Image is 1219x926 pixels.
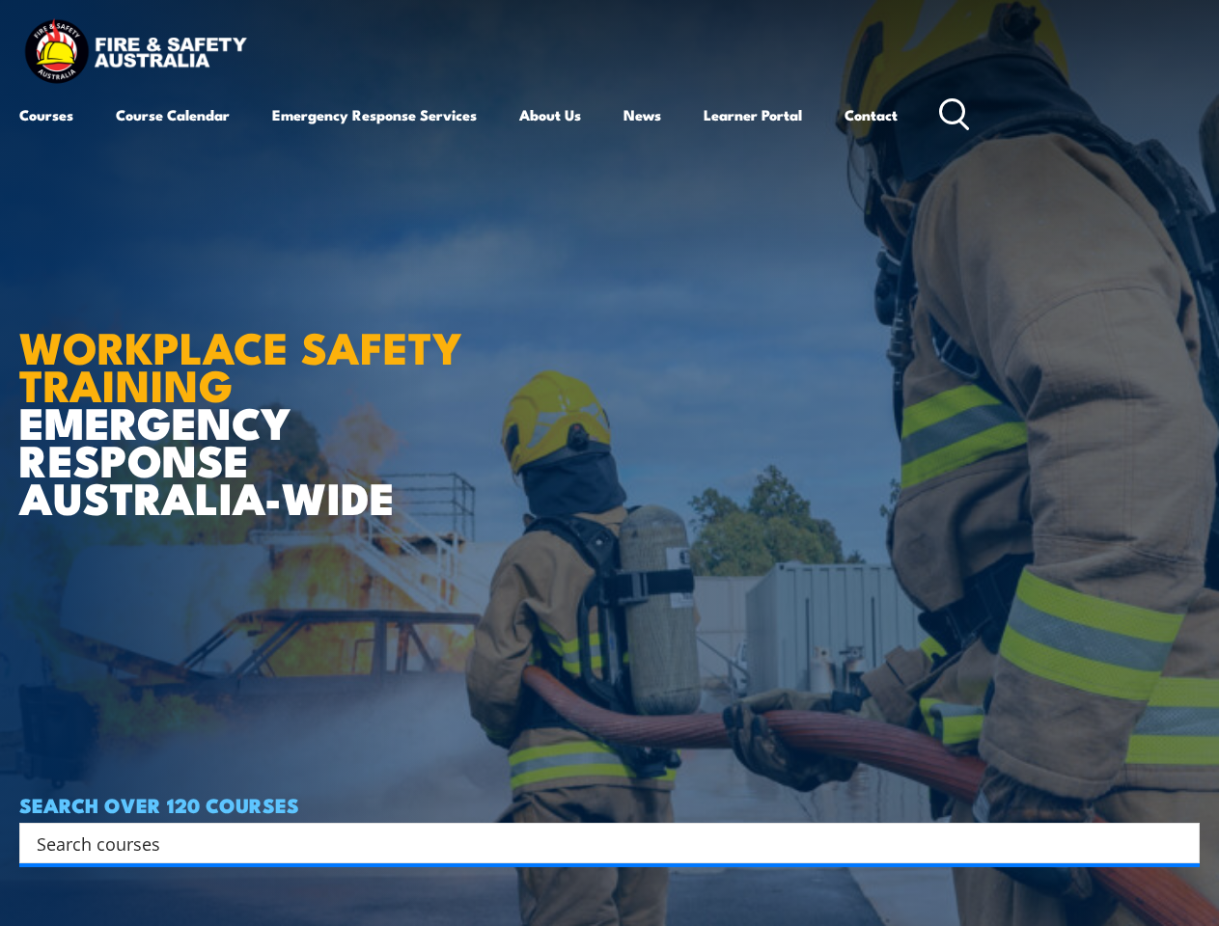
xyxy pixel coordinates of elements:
[19,279,491,516] h1: EMERGENCY RESPONSE AUSTRALIA-WIDE
[623,92,661,138] a: News
[41,830,1161,857] form: Search form
[704,92,802,138] a: Learner Portal
[1166,830,1193,857] button: Search magnifier button
[19,92,73,138] a: Courses
[116,92,230,138] a: Course Calendar
[37,829,1157,858] input: Search input
[19,313,462,417] strong: WORKPLACE SAFETY TRAINING
[19,794,1200,815] h4: SEARCH OVER 120 COURSES
[272,92,477,138] a: Emergency Response Services
[845,92,898,138] a: Contact
[519,92,581,138] a: About Us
